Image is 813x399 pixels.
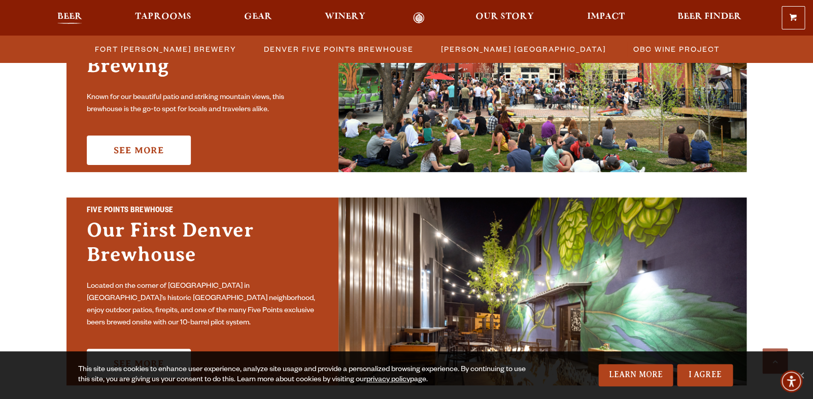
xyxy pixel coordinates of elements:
a: Scroll to top [762,348,788,374]
a: See More [87,136,191,165]
a: See More [87,349,191,378]
span: Impact [587,13,625,21]
a: Denver Five Points Brewhouse [258,42,419,56]
h2: Five Points Brewhouse [87,205,318,218]
a: Learn More [598,364,673,386]
div: This site uses cookies to enhance user experience, analyze site usage and provide a personalized ... [78,365,535,385]
span: [PERSON_NAME] [GEOGRAPHIC_DATA] [441,42,606,56]
p: Located on the corner of [GEOGRAPHIC_DATA] in [GEOGRAPHIC_DATA]’s historic [GEOGRAPHIC_DATA] neig... [87,281,318,329]
a: Our Story [469,12,540,24]
a: Odell Home [399,12,437,24]
span: Our Story [476,13,534,21]
a: Beer [51,12,89,24]
span: Beer Finder [677,13,741,21]
h3: Our First Denver Brewhouse [87,218,318,277]
a: [PERSON_NAME] [GEOGRAPHIC_DATA] [435,42,611,56]
span: Beer [57,13,82,21]
a: privacy policy [366,376,410,384]
span: OBC Wine Project [633,42,720,56]
a: Winery [318,12,372,24]
span: Fort [PERSON_NAME] Brewery [95,42,236,56]
a: Beer Finder [671,12,748,24]
p: Known for our beautiful patio and striking mountain views, this brewhouse is the go-to spot for l... [87,92,318,116]
a: OBC Wine Project [627,42,725,56]
img: Promo Card Aria Label' [338,197,747,385]
a: Gear [238,12,279,24]
a: Impact [581,12,631,24]
span: Taprooms [135,13,191,21]
a: I Agree [677,364,733,386]
span: Gear [244,13,272,21]
a: Taprooms [128,12,197,24]
div: Accessibility Menu [780,370,802,392]
span: Winery [325,13,365,21]
span: Denver Five Points Brewhouse [264,42,414,56]
a: Fort [PERSON_NAME] Brewery [89,42,242,56]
